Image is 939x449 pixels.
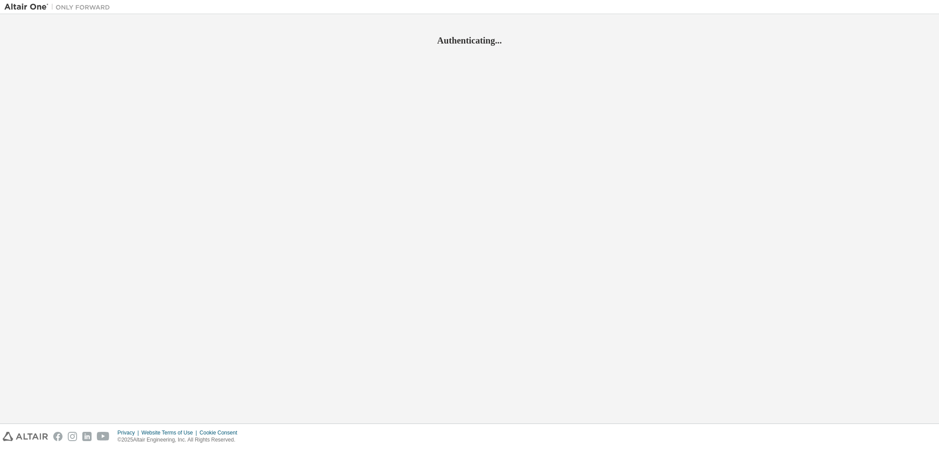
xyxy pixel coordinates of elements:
[118,436,243,444] p: © 2025 Altair Engineering, Inc. All Rights Reserved.
[4,3,114,11] img: Altair One
[82,432,92,441] img: linkedin.svg
[97,432,110,441] img: youtube.svg
[118,429,141,436] div: Privacy
[199,429,242,436] div: Cookie Consent
[53,432,63,441] img: facebook.svg
[68,432,77,441] img: instagram.svg
[3,432,48,441] img: altair_logo.svg
[4,35,935,46] h2: Authenticating...
[141,429,199,436] div: Website Terms of Use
